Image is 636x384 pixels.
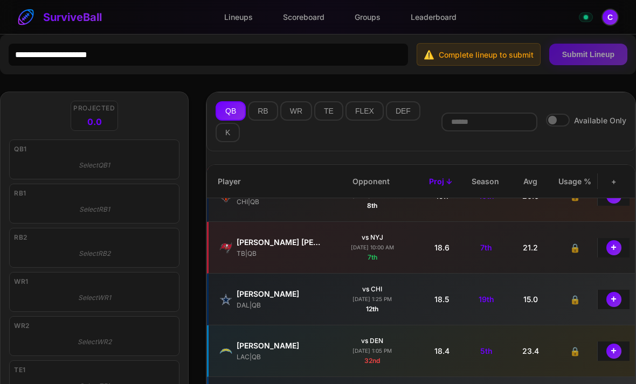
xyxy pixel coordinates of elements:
[14,277,175,287] div: WR1
[367,201,377,210] span: 8th
[14,333,175,351] div: Select WR2
[352,347,392,355] div: [DATE] 1:05 PM
[352,295,392,303] div: [DATE] 1:25 PM
[362,233,383,242] div: vs NYJ
[87,115,102,128] span: 0.0
[463,173,508,189] div: Season
[597,173,630,189] div: +
[419,240,464,255] div: 18.6
[73,103,115,113] span: Projected
[14,233,175,242] div: RB2
[508,240,552,255] div: 21.2
[323,173,418,189] div: Opponent
[549,44,627,65] button: Submit Lineup
[237,340,323,351] div: Justin Herbert
[237,236,323,248] div: Baker Mayfield
[14,200,175,219] div: Select RB1
[280,101,312,121] button: WR
[17,9,34,26] img: SurviveBall
[219,345,232,358] img: LAC logo
[574,115,626,126] span: Available Only
[14,156,175,174] div: Select QB1
[368,253,377,261] span: 7th
[17,9,102,26] a: SurviveBall
[606,292,621,307] button: +
[14,144,175,154] div: QB1
[216,7,261,27] a: Lineups
[570,241,580,254] span: 🔒
[274,7,333,27] a: Scoreboard
[402,7,465,27] a: Leaderboard
[606,344,621,359] button: +
[364,357,380,365] span: 32nd
[480,345,493,357] span: 5th
[366,305,378,313] span: 12th
[346,7,389,27] a: Groups
[14,188,175,198] div: RB1
[419,343,464,359] div: 18.4
[361,336,383,346] div: vs DEN
[248,101,278,121] button: RB
[345,101,384,121] button: FLEX
[219,293,232,306] img: DAL logo
[419,291,464,307] div: 18.5
[216,173,323,189] div: Player
[570,293,580,306] span: 🔒
[14,365,175,375] div: TE1
[14,321,175,331] div: WR2
[480,242,492,253] span: 7th
[237,249,323,259] div: TB | QB
[439,49,534,60] span: Complete lineup to submit
[552,173,597,189] div: Usage %
[386,101,420,121] button: DEF
[479,294,494,305] span: 19th
[314,101,343,121] button: TE
[508,343,552,359] div: 23.4
[237,288,323,299] div: Dak Prescott
[508,291,552,307] div: 15.0
[219,241,232,254] img: TB logo
[602,9,619,26] button: Open profile menu
[14,289,175,307] div: Select WR1
[14,245,175,263] div: Select RB2
[418,173,463,189] div: Proj ↓
[362,284,382,294] div: vs CHI
[570,345,580,358] span: 🔒
[237,301,323,310] div: DAL | QB
[508,173,552,189] div: Avg
[606,240,621,255] button: +
[216,101,246,121] button: QB
[216,123,240,142] button: K
[237,197,323,207] div: CHI | QB
[351,243,394,252] div: [DATE] 10:00 AM
[237,352,323,362] div: LAC | QB
[424,48,434,61] span: ⚠️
